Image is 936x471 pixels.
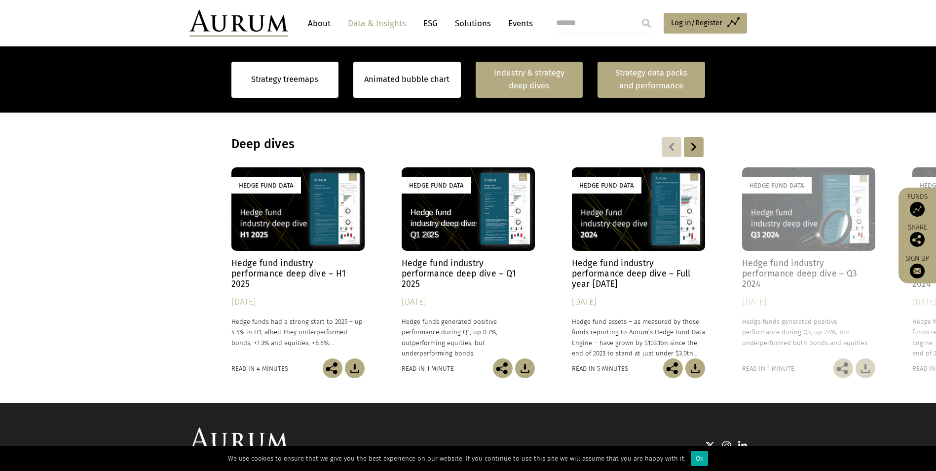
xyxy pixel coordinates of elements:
a: Events [503,14,533,33]
div: Hedge Fund Data [231,177,301,194]
a: Hedge Fund Data Hedge fund industry performance deep dive – Full year [DATE] [DATE] Hedge fund as... [572,167,705,358]
img: Download Article [685,358,705,378]
div: Read in 4 minutes [231,363,288,374]
a: About [303,14,336,33]
a: Hedge Fund Data Hedge fund industry performance deep dive – Q1 2025 [DATE] Hedge funds generated ... [402,167,535,358]
div: [DATE] [572,295,705,309]
div: Read in 1 minute [402,363,454,374]
img: Twitter icon [705,441,715,451]
img: Share this post [663,358,683,378]
h4: Hedge fund industry performance deep dive – Q3 2024 [742,258,875,289]
img: Share this post [910,232,925,247]
img: Share this post [323,358,342,378]
h4: Hedge fund industry performance deep dive – Full year [DATE] [572,258,705,289]
div: Ok [691,451,708,466]
img: Download Article [345,358,365,378]
p: Hedge funds had a strong start to 2025 – up 4.5% in H1, albeit they underperformed bonds, +7.3% a... [231,316,365,348]
div: Hedge Fund Data [572,177,641,194]
div: [DATE] [231,295,365,309]
a: Log in/Register [664,13,747,34]
a: Data & Insights [343,14,411,33]
div: Hedge Fund Data [742,177,812,194]
p: Hedge fund assets – as measured by those funds reporting to Aurum’s Hedge Fund Data Engine – have... [572,316,705,358]
img: Instagram icon [722,441,731,451]
img: Aurum Logo [189,428,288,454]
a: Strategy data packs and performance [598,62,705,98]
a: Hedge Fund Data Hedge fund industry performance deep dive – H1 2025 [DATE] Hedge funds had a stro... [231,167,365,358]
h4: Hedge fund industry performance deep dive – Q1 2025 [402,258,535,289]
div: Hedge Fund Data [402,177,471,194]
div: [DATE] [742,295,875,309]
div: Read in 1 minute [742,363,794,374]
a: Funds [903,193,931,217]
h4: Hedge fund industry performance deep dive – H1 2025 [231,258,365,289]
a: Animated bubble chart [364,73,449,86]
a: ESG [418,14,443,33]
img: Sign up to our newsletter [910,264,925,278]
a: Sign up [903,254,931,278]
a: Industry & strategy deep dives [476,62,583,98]
p: Hedge funds generated positive performance during Q1, up 0.7%, outperforming equities, but underp... [402,316,535,358]
img: Download Article [515,358,535,378]
div: Share [903,224,931,247]
a: Solutions [450,14,496,33]
img: Access Funds [910,202,925,217]
h3: Deep dives [231,137,578,152]
span: Log in/Register [671,17,722,29]
img: Share this post [493,358,513,378]
div: [DATE] [402,295,535,309]
img: Download Article [856,358,875,378]
a: Strategy treemaps [251,73,318,86]
input: Submit [636,13,656,33]
img: Linkedin icon [738,441,747,451]
p: Hedge funds generated positive performance during Q3, up 2.4%, but underperformed both bonds and ... [742,316,875,348]
img: Share this post [833,358,853,378]
div: Read in 5 minutes [572,363,628,374]
img: Aurum [189,10,288,37]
